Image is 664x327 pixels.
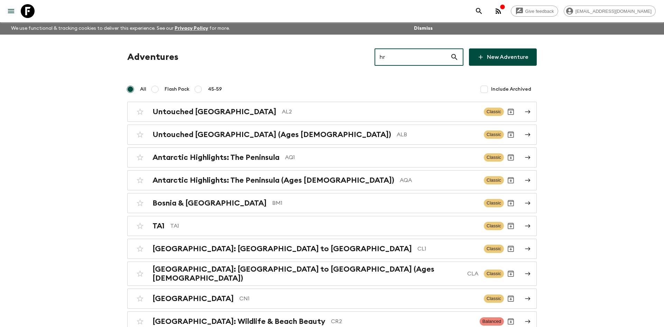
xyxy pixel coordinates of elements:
h2: Antarctic Highlights: The Peninsula [153,153,279,162]
p: AQ1 [285,153,478,162]
a: Privacy Policy [175,26,208,31]
button: Archive [504,196,518,210]
p: TA1 [170,222,478,230]
button: Archive [504,128,518,142]
p: ALB [397,130,478,139]
p: We use functional & tracking cookies to deliver this experience. See our for more. [8,22,233,35]
a: Untouched [GEOGRAPHIC_DATA] (Ages [DEMOGRAPHIC_DATA])ALBClassicArchive [127,125,537,145]
a: Untouched [GEOGRAPHIC_DATA]AL2ClassicArchive [127,102,537,122]
p: AL2 [282,108,478,116]
p: CL1 [417,245,478,253]
a: [GEOGRAPHIC_DATA]: [GEOGRAPHIC_DATA] to [GEOGRAPHIC_DATA]CL1ClassicArchive [127,239,537,259]
span: Classic [484,199,504,207]
button: Archive [504,292,518,306]
button: Archive [504,105,518,119]
span: All [140,86,146,93]
input: e.g. AR1, Argentina [375,47,450,67]
p: CR2 [331,317,474,326]
a: New Adventure [469,48,537,66]
h2: TA1 [153,221,165,230]
h2: [GEOGRAPHIC_DATA] [153,294,234,303]
a: Antarctic Highlights: The PeninsulaAQ1ClassicArchive [127,147,537,167]
span: [EMAIL_ADDRESS][DOMAIN_NAME] [572,9,655,14]
a: TA1TA1ClassicArchive [127,216,537,236]
h1: Adventures [127,50,178,64]
button: search adventures [472,4,486,18]
p: AQA [400,176,478,184]
span: Classic [484,270,504,278]
span: Include Archived [491,86,531,93]
span: Classic [484,130,504,139]
a: Give feedback [511,6,558,17]
a: [GEOGRAPHIC_DATA]: [GEOGRAPHIC_DATA] to [GEOGRAPHIC_DATA] (Ages [DEMOGRAPHIC_DATA])CLAClassicArchive [127,262,537,286]
button: Dismiss [412,24,434,33]
h2: [GEOGRAPHIC_DATA]: [GEOGRAPHIC_DATA] to [GEOGRAPHIC_DATA] [153,244,412,253]
p: CN1 [239,294,478,303]
button: menu [4,4,18,18]
p: CLA [467,270,478,278]
button: Archive [504,151,518,164]
h2: [GEOGRAPHIC_DATA]: [GEOGRAPHIC_DATA] to [GEOGRAPHIC_DATA] (Ages [DEMOGRAPHIC_DATA]) [153,265,462,283]
h2: [GEOGRAPHIC_DATA]: Wildlife & Beach Beauty [153,317,325,326]
h2: Antarctic Highlights: The Peninsula (Ages [DEMOGRAPHIC_DATA]) [153,176,394,185]
button: Archive [504,242,518,256]
span: Balanced [480,317,504,326]
a: Bosnia & [GEOGRAPHIC_DATA]BM1ClassicArchive [127,193,537,213]
span: Classic [484,294,504,303]
span: Flash Pack [165,86,190,93]
h2: Untouched [GEOGRAPHIC_DATA] [153,107,276,116]
button: Archive [504,219,518,233]
span: 45-59 [208,86,222,93]
span: Give feedback [522,9,558,14]
span: Classic [484,176,504,184]
a: [GEOGRAPHIC_DATA]CN1ClassicArchive [127,289,537,309]
h2: Bosnia & [GEOGRAPHIC_DATA] [153,199,267,208]
a: Antarctic Highlights: The Peninsula (Ages [DEMOGRAPHIC_DATA])AQAClassicArchive [127,170,537,190]
span: Classic [484,153,504,162]
span: Classic [484,245,504,253]
span: Classic [484,108,504,116]
div: [EMAIL_ADDRESS][DOMAIN_NAME] [564,6,656,17]
h2: Untouched [GEOGRAPHIC_DATA] (Ages [DEMOGRAPHIC_DATA]) [153,130,391,139]
button: Archive [504,267,518,281]
button: Archive [504,173,518,187]
span: Classic [484,222,504,230]
p: BM1 [272,199,478,207]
